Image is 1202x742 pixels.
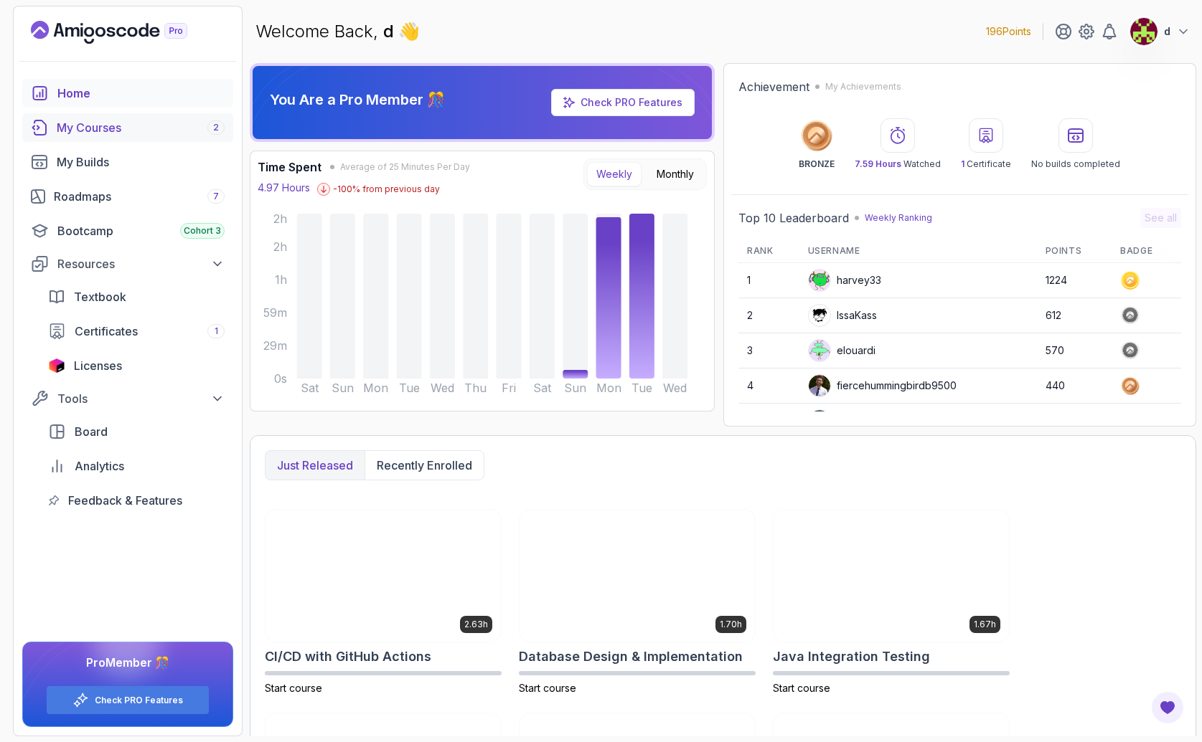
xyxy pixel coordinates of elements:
[75,423,108,440] span: Board
[809,410,830,432] img: user profile image
[333,184,440,195] p: -100 % from previous day
[255,20,420,43] p: Welcome Back,
[265,647,431,667] h2: CI/CD with GitHub Actions
[738,298,799,333] td: 2
[855,158,901,169] span: 7.59 Hours
[22,182,233,211] a: roadmaps
[215,325,218,337] span: 1
[1037,333,1112,368] td: 570
[274,372,287,386] tspan: 0s
[1037,404,1112,439] td: 413
[738,239,799,263] th: Rank
[184,225,221,237] span: Cohort 3
[738,263,799,298] td: 1
[75,323,138,340] span: Certificates
[273,240,287,254] tspan: 2h
[809,340,830,361] img: default monster avatar
[54,188,225,205] div: Roadmaps
[799,158,835,170] p: BRONZE
[808,339,875,362] div: elouardi
[1037,263,1112,298] td: 1224
[57,153,225,171] div: My Builds
[1037,298,1112,333] td: 612
[581,96,682,108] a: Check PRO Features
[22,217,233,245] a: bootcamp
[720,619,742,630] p: 1.70h
[533,381,552,395] tspan: Sat
[57,222,225,239] div: Bootcamp
[564,381,586,395] tspan: Sun
[383,21,398,42] span: d
[39,452,233,480] a: analytics
[663,381,687,395] tspan: Wed
[1031,158,1120,170] p: No builds completed
[520,510,755,642] img: Database Design & Implementation card
[464,619,488,630] p: 2.63h
[31,21,220,44] a: Landing page
[301,381,319,395] tspan: Sat
[1130,18,1158,45] img: user profile image
[213,191,219,202] span: 7
[213,122,219,133] span: 2
[519,682,576,694] span: Start course
[974,619,996,630] p: 1.67h
[773,509,1010,695] a: Java Integration Testing card1.67hJava Integration TestingStart course
[22,148,233,176] a: builds
[986,24,1031,39] p: 196 Points
[57,255,225,272] div: Resources
[39,417,233,446] a: board
[855,158,941,170] p: Watched
[808,409,889,432] div: Apply5489
[266,510,501,642] img: CI/CD with GitHub Actions card
[961,158,964,169] span: 1
[39,486,233,515] a: feedback
[808,374,957,397] div: fiercehummingbirdb9500
[22,113,233,142] a: courses
[365,451,484,480] button: Recently enrolled
[22,386,233,412] button: Tools
[74,357,122,374] span: Licenses
[57,390,225,407] div: Tools
[631,381,652,395] tspan: Tue
[1112,239,1181,263] th: Badge
[431,381,454,395] tspan: Wed
[377,457,472,474] p: Recently enrolled
[596,381,621,395] tspan: Mon
[808,304,877,327] div: IssaKass
[1150,690,1185,725] button: Open Feedback Button
[22,251,233,277] button: Resources
[809,270,830,291] img: default monster avatar
[1130,17,1191,46] button: user profile imaged
[587,162,642,186] button: Weekly
[647,162,703,186] button: Monthly
[519,647,743,667] h2: Database Design & Implementation
[502,381,516,395] tspan: Fri
[961,158,1011,170] p: Certificate
[809,375,830,396] img: user profile image
[738,368,799,404] td: 4
[277,457,353,474] p: Just released
[68,492,182,509] span: Feedback & Features
[809,305,830,326] img: user profile image
[48,358,65,373] img: jetbrains icon
[263,339,287,353] tspan: 29m
[270,90,445,110] p: You Are a Pro Member 🎊
[263,306,287,320] tspan: 59m
[95,695,183,706] a: Check PRO Features
[464,381,487,395] tspan: Thu
[363,381,388,395] tspan: Mon
[865,212,932,224] p: Weekly Ranking
[266,451,365,480] button: Just released
[738,333,799,368] td: 3
[46,685,210,715] button: Check PRO Features
[258,181,310,195] p: 4.97 Hours
[774,510,1009,642] img: Java Integration Testing card
[39,282,233,311] a: textbook
[39,317,233,346] a: certificates
[273,212,287,226] tspan: 2h
[551,89,695,116] a: Check PRO Features
[773,682,830,694] span: Start course
[738,78,809,95] h2: Achievement
[22,79,233,108] a: home
[75,457,124,475] span: Analytics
